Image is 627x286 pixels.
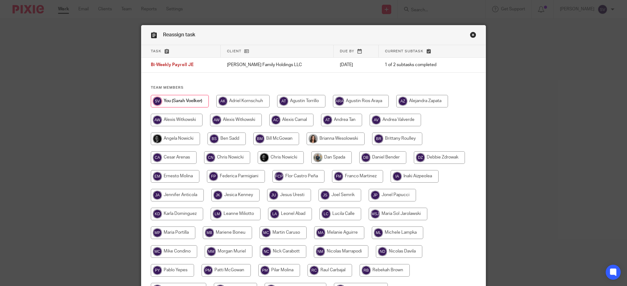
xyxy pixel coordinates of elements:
[151,49,161,53] span: Task
[340,49,354,53] span: Due by
[470,32,476,40] a: Close this dialog window
[163,32,195,37] span: Reassign task
[227,49,241,53] span: Client
[378,58,461,73] td: 1 of 2 subtasks completed
[340,62,372,68] p: [DATE]
[385,49,424,53] span: Current subtask
[227,62,327,68] p: [PERSON_NAME] Family Holdings LLC
[151,63,193,67] span: Bi-Weekly Payroll JE
[151,85,476,90] h4: Team members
